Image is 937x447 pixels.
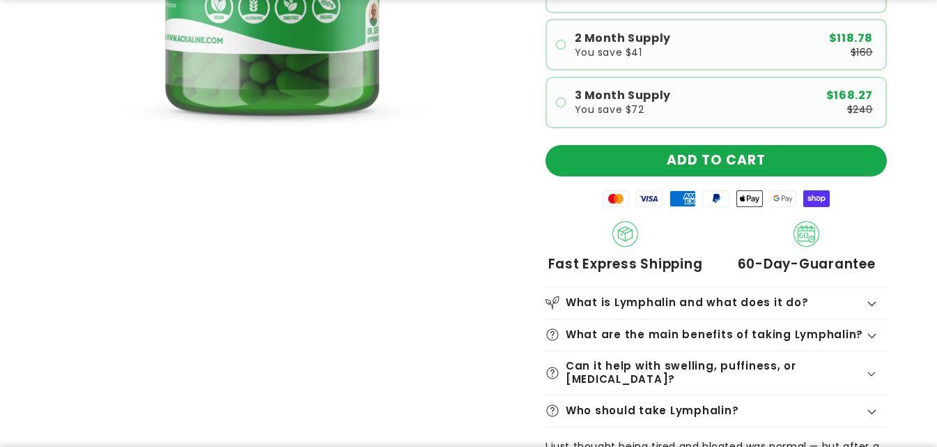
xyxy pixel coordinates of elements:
[545,319,887,351] summary: What are the main benefits of taking Lymphalin?
[566,296,809,310] h2: What is Lymphalin and what does it do?
[826,90,873,101] span: $168.27
[575,47,642,57] span: You save $41
[545,351,887,395] summary: Can it help with swelling, puffiness, or [MEDICAL_DATA]?
[575,33,671,44] span: 2 Month Supply
[793,221,820,248] img: 60_day_Guarantee.png
[548,256,703,272] span: Fast Express Shipping
[545,145,887,176] button: ADD TO CART
[566,328,863,342] h2: What are the main benefits of taking Lymphalin?
[829,33,873,44] span: $118.78
[847,105,873,114] span: $240
[575,105,644,114] span: You save $72
[738,256,876,272] span: 60-Day-Guarantee
[566,404,739,418] h2: Who should take Lymphalin?
[545,395,887,427] summary: Who should take Lymphalin?
[575,90,671,101] span: 3 Month Supply
[566,360,865,386] h2: Can it help with swelling, puffiness, or [MEDICAL_DATA]?
[612,221,639,248] img: Shipping.png
[851,47,873,57] span: $160
[545,287,887,319] summary: What is Lymphalin and what does it do?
